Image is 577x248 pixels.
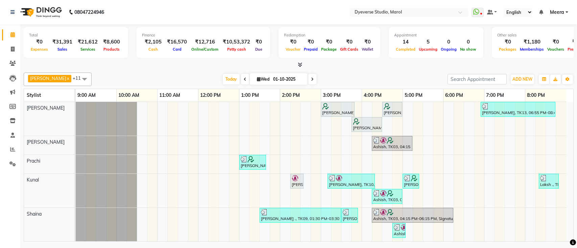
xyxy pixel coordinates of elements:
[394,47,417,52] span: Completed
[360,38,375,46] div: ₹0
[394,38,417,46] div: 14
[417,47,439,52] span: Upcoming
[142,32,265,38] div: Finance
[439,47,458,52] span: Ongoing
[319,38,338,46] div: ₹0
[342,209,357,222] div: [PERSON_NAME] ., TK09, 03:30 PM-03:55 PM, Add On - Gel Polish Hema Free
[29,47,50,52] span: Expenses
[17,3,64,22] img: logo
[29,38,50,46] div: ₹0
[220,38,253,46] div: ₹10,53,372
[458,38,478,46] div: 0
[79,47,97,52] span: Services
[352,118,381,131] div: [PERSON_NAME], TK05, 03:45 PM-04:30 PM, Advance - Pedi
[321,103,354,116] div: [PERSON_NAME], TK05, 03:00 PM-03:50 PM, Advance - Mani
[512,77,532,82] span: ADD NEW
[271,74,305,84] input: 2025-10-01
[484,90,506,100] a: 7:00 PM
[518,38,546,46] div: ₹1,180
[27,139,65,145] span: [PERSON_NAME]
[302,47,319,52] span: Prepaid
[239,90,261,100] a: 1:00 PM
[225,47,248,52] span: Petty cash
[74,3,104,22] b: 08047224946
[362,90,383,100] a: 4:00 PM
[223,74,240,84] span: Today
[190,38,220,46] div: ₹12,716
[394,32,478,38] div: Appointment
[27,158,40,164] span: Prachi
[73,75,86,81] span: +11
[328,175,374,188] div: [PERSON_NAME], TK10, 03:10 PM-04:20 PM, Men's Hair Cut - CREATIVE DIRECTOR ,[PERSON_NAME] Sculpting
[383,103,402,116] div: [PERSON_NAME], TK05, 04:30 PM-05:00 PM, Gel Polish Removal
[481,103,555,116] div: [PERSON_NAME], TK13, 06:55 PM-08:45 PM, Advance - Mani,Gel Polish- Hema Free
[260,209,340,222] div: [PERSON_NAME] ., TK09, 01:30 PM-03:30 PM, Signature Aprés Nail | Gel-X® Nail Extension
[27,211,42,217] span: Shaina
[158,90,182,100] a: 11:00 AM
[550,9,564,16] span: Meera
[56,47,69,52] span: Sales
[546,38,566,46] div: ₹0
[171,47,183,52] span: Card
[147,47,160,52] span: Cash
[240,156,265,169] div: [PERSON_NAME], TK04, 01:00 PM-01:40 PM, Full Face Threading,Threading - Eyebrows
[30,76,66,81] span: [PERSON_NAME]
[164,38,190,46] div: ₹16,570
[338,38,360,46] div: ₹0
[66,76,69,81] a: x
[76,90,97,100] a: 9:00 AM
[75,38,100,46] div: ₹21,612
[253,38,265,46] div: ₹0
[190,47,220,52] span: Online/Custom
[338,47,360,52] span: Gift Cards
[280,90,302,100] a: 2:00 PM
[448,74,507,84] input: Search Appointment
[254,47,264,52] span: Due
[372,209,453,222] div: Ashish, TK03, 04:15 PM-06:15 PM, Signature Aprés Nail | Gel-X® Nail Extension
[439,38,458,46] div: 0
[443,90,465,100] a: 6:00 PM
[360,47,375,52] span: Wallet
[546,47,566,52] span: Vouchers
[319,47,338,52] span: Package
[198,90,222,100] a: 12:00 PM
[403,175,418,188] div: [PERSON_NAME], TK01, 05:00 PM-05:25 PM, [PERSON_NAME] Sculpting
[117,90,141,100] a: 10:00 AM
[50,38,75,46] div: ₹31,391
[511,75,534,84] button: ADD NEW
[525,90,547,100] a: 8:00 PM
[27,92,41,98] span: Stylist
[284,47,302,52] span: Voucher
[284,38,302,46] div: ₹0
[393,224,405,237] div: Ashish, TK03, 04:45 PM-05:05 PM, Cut & File - Polish or Removal
[142,38,164,46] div: ₹2,105
[27,105,65,111] span: [PERSON_NAME]
[102,47,121,52] span: Products
[372,137,412,150] div: Ashish, TK03, 04:15 PM-05:15 PM, Gel Polish- Hema Free
[403,90,424,100] a: 5:00 PM
[302,38,319,46] div: ₹0
[417,38,439,46] div: 5
[518,47,546,52] span: Memberships
[100,38,123,46] div: ₹8,600
[29,32,123,38] div: Total
[539,175,558,188] div: Laksh ., TK14, 08:20 PM-08:50 PM, Boys Hair Cut By ART DIRECTOR
[372,190,402,203] div: Ashish, TK03, 04:15 PM-05:00 PM, Men's Hair Cut - CREATIVE DIRECTOR
[284,32,375,38] div: Redemption
[27,177,39,183] span: Kunal
[321,90,342,100] a: 3:00 PM
[497,47,518,52] span: Packages
[291,175,303,188] div: [PERSON_NAME], TK06, 02:15 PM-02:35 PM, [PERSON_NAME] Trim
[458,47,478,52] span: No show
[497,38,518,46] div: ₹0
[255,77,271,82] span: Wed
